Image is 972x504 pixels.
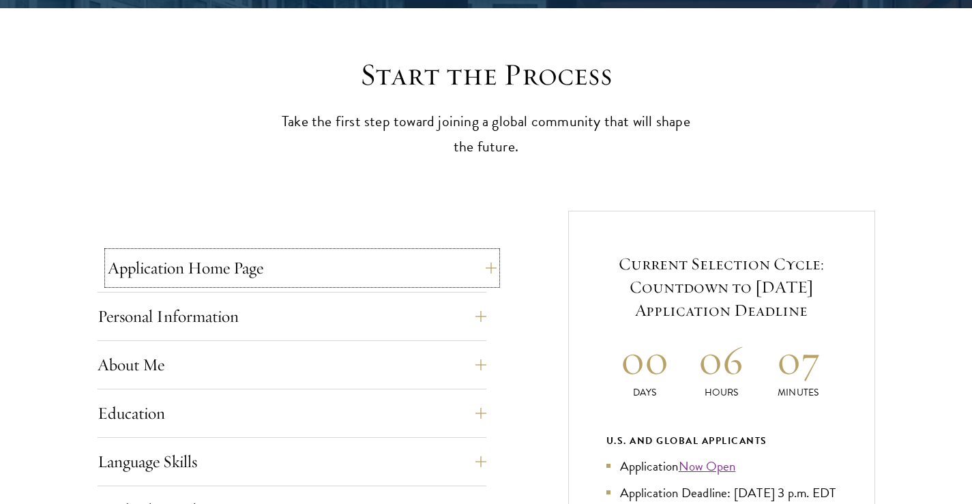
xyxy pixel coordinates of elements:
[275,56,698,94] h2: Start the Process
[98,349,486,381] button: About Me
[108,252,497,284] button: Application Home Page
[760,385,837,400] p: Minutes
[606,252,837,322] h5: Current Selection Cycle: Countdown to [DATE] Application Deadline
[683,334,760,385] h2: 06
[606,483,837,503] li: Application Deadline: [DATE] 3 p.m. EDT
[606,334,683,385] h2: 00
[683,385,760,400] p: Hours
[760,334,837,385] h2: 07
[98,445,486,478] button: Language Skills
[606,385,683,400] p: Days
[606,456,837,476] li: Application
[98,397,486,430] button: Education
[98,300,486,333] button: Personal Information
[275,109,698,160] p: Take the first step toward joining a global community that will shape the future.
[679,456,736,476] a: Now Open
[606,432,837,449] div: U.S. and Global Applicants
